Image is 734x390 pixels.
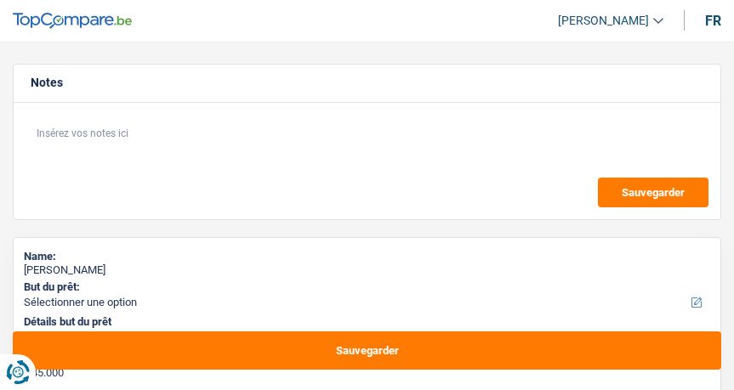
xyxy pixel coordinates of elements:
[24,280,707,294] label: But du prêt:
[31,76,703,90] h5: Notes
[13,13,132,30] img: TopCompare Logo
[24,250,710,263] div: Name:
[13,331,721,370] button: Sauvegarder
[24,263,710,277] div: [PERSON_NAME]
[598,178,708,207] button: Sauvegarder
[544,7,663,35] a: [PERSON_NAME]
[622,187,685,198] span: Sauvegarder
[705,13,721,29] div: fr
[24,330,710,342] div: Ajouter une ligne
[558,14,649,28] span: [PERSON_NAME]
[24,315,710,329] div: Détails but du prêt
